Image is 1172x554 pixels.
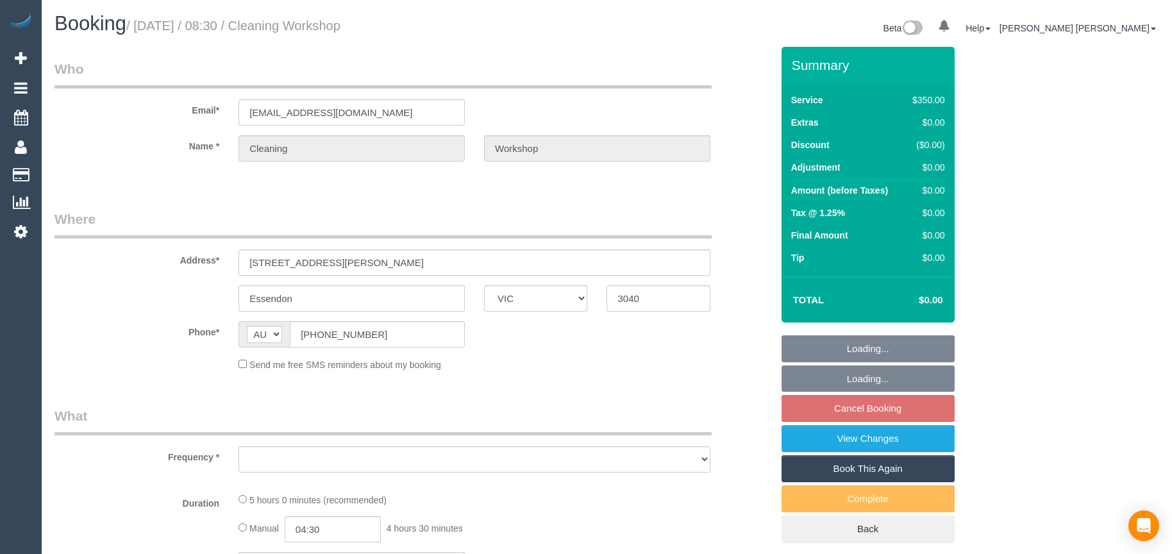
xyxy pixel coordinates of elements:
[907,116,944,129] div: $0.00
[249,523,279,533] span: Manual
[782,425,955,452] a: View Changes
[126,19,340,33] small: / [DATE] / 08:30 / Cleaning Workshop
[791,184,888,197] label: Amount (before Taxes)
[45,99,229,117] label: Email*
[1128,510,1159,541] div: Open Intercom Messenger
[45,249,229,267] label: Address*
[907,229,944,242] div: $0.00
[901,21,923,37] img: New interface
[249,360,441,370] span: Send me free SMS reminders about my booking
[782,455,955,482] a: Book This Again
[880,295,942,306] h4: $0.00
[907,251,944,264] div: $0.00
[907,161,944,174] div: $0.00
[607,285,710,312] input: Post Code*
[791,138,830,151] label: Discount
[791,116,819,129] label: Extras
[791,161,841,174] label: Adjustment
[907,206,944,219] div: $0.00
[387,523,463,533] span: 4 hours 30 minutes
[792,58,948,72] h3: Summary
[907,138,944,151] div: ($0.00)
[239,285,465,312] input: Suburb*
[8,13,33,31] img: Automaid Logo
[54,12,126,35] span: Booking
[54,210,712,239] legend: Where
[1000,23,1156,33] a: [PERSON_NAME] [PERSON_NAME]
[907,184,944,197] div: $0.00
[239,99,465,126] input: Email*
[484,135,710,162] input: Last Name*
[791,94,823,106] label: Service
[791,229,848,242] label: Final Amount
[791,206,845,219] label: Tax @ 1.25%
[907,94,944,106] div: $350.00
[45,492,229,510] label: Duration
[54,60,712,88] legend: Who
[45,321,229,339] label: Phone*
[966,23,991,33] a: Help
[249,495,387,505] span: 5 hours 0 minutes (recommended)
[239,135,465,162] input: First Name*
[793,294,825,305] strong: Total
[45,446,229,464] label: Frequency *
[791,251,805,264] label: Tip
[290,321,465,348] input: Phone*
[45,135,229,153] label: Name *
[883,23,923,33] a: Beta
[782,516,955,542] a: Back
[54,407,712,435] legend: What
